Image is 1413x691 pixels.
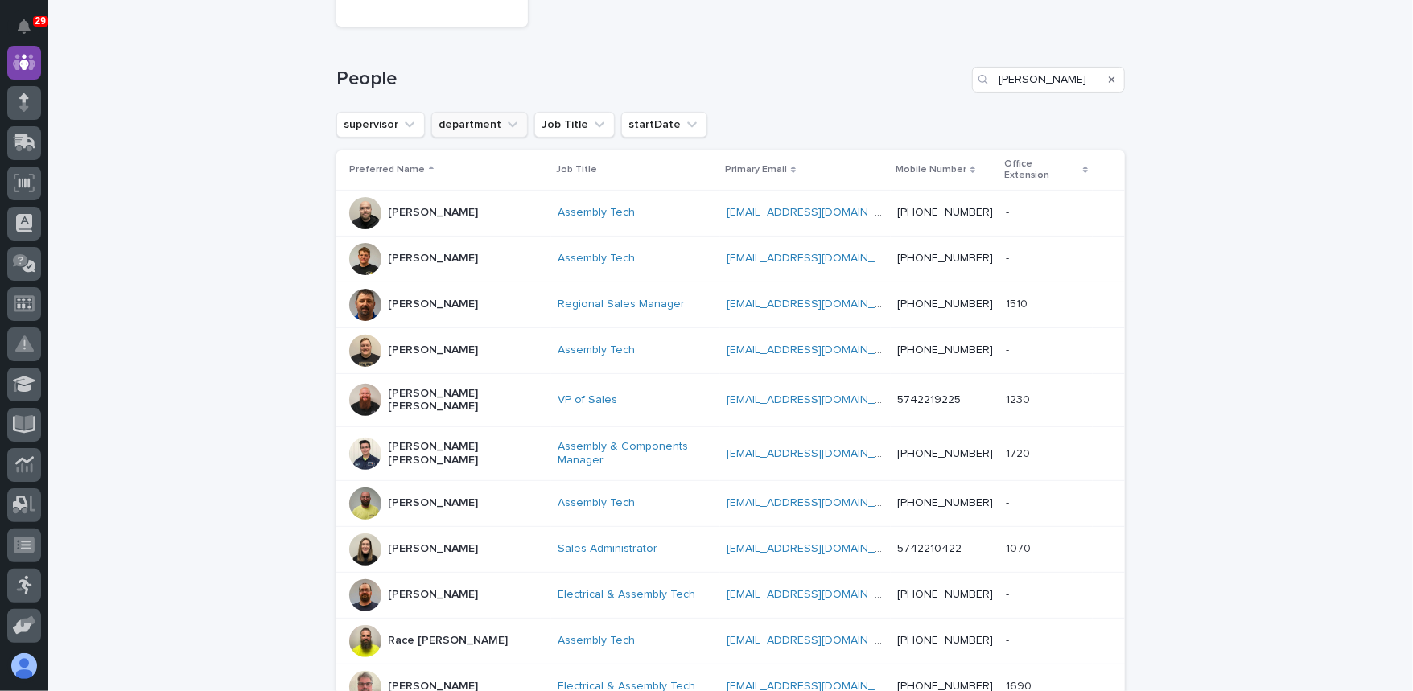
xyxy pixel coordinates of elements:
[972,67,1125,93] input: Search
[1006,390,1033,407] p: 1230
[727,394,908,405] a: [EMAIL_ADDRESS][DOMAIN_NAME]
[897,497,993,508] a: [PHONE_NUMBER]
[336,373,1125,427] tr: [PERSON_NAME] [PERSON_NAME]VP of Sales [EMAIL_ADDRESS][DOMAIN_NAME] 574221922512301230
[336,480,1125,526] tr: [PERSON_NAME]Assembly Tech [EMAIL_ADDRESS][DOMAIN_NAME] [PHONE_NUMBER]--
[336,427,1125,481] tr: [PERSON_NAME] [PERSON_NAME]Assembly & Components Manager [EMAIL_ADDRESS][DOMAIN_NAME] [PHONE_NUMB...
[336,327,1125,373] tr: [PERSON_NAME]Assembly Tech [EMAIL_ADDRESS][DOMAIN_NAME] [PHONE_NUMBER]--
[897,635,993,646] a: [PHONE_NUMBER]
[897,394,961,405] a: 5742219225
[336,190,1125,236] tr: [PERSON_NAME]Assembly Tech [EMAIL_ADDRESS][DOMAIN_NAME] [PHONE_NUMBER]--
[336,112,425,138] button: supervisor
[727,543,908,554] a: [EMAIL_ADDRESS][DOMAIN_NAME]
[727,635,908,646] a: [EMAIL_ADDRESS][DOMAIN_NAME]
[336,526,1125,572] tr: [PERSON_NAME]Sales Administrator [EMAIL_ADDRESS][DOMAIN_NAME] 574221042210701070
[1006,444,1033,461] p: 1720
[1006,585,1012,602] p: -
[558,252,635,265] a: Assembly Tech
[1006,340,1012,357] p: -
[727,589,908,600] a: [EMAIL_ADDRESS][DOMAIN_NAME]
[727,253,908,264] a: [EMAIL_ADDRESS][DOMAIN_NAME]
[558,542,657,556] a: Sales Administrator
[1004,155,1079,185] p: Office Extension
[1006,203,1012,220] p: -
[558,588,695,602] a: Electrical & Assembly Tech
[558,393,617,407] a: VP of Sales
[727,448,908,459] a: [EMAIL_ADDRESS][DOMAIN_NAME]
[7,649,41,683] button: users-avatar
[388,634,508,648] p: Race [PERSON_NAME]
[388,440,545,467] p: [PERSON_NAME] [PERSON_NAME]
[1006,249,1012,265] p: -
[336,236,1125,282] tr: [PERSON_NAME]Assembly Tech [EMAIL_ADDRESS][DOMAIN_NAME] [PHONE_NUMBER]--
[897,448,993,459] a: [PHONE_NUMBER]
[534,112,615,138] button: Job Title
[727,497,908,508] a: [EMAIL_ADDRESS][DOMAIN_NAME]
[558,206,635,220] a: Assembly Tech
[431,112,528,138] button: department
[558,343,635,357] a: Assembly Tech
[388,298,478,311] p: [PERSON_NAME]
[1006,631,1012,648] p: -
[388,343,478,357] p: [PERSON_NAME]
[388,588,478,602] p: [PERSON_NAME]
[1006,539,1034,556] p: 1070
[727,298,908,310] a: [EMAIL_ADDRESS][DOMAIN_NAME]
[558,634,635,648] a: Assembly Tech
[897,344,993,356] a: [PHONE_NUMBER]
[20,19,41,45] div: Notifications29
[558,496,635,510] a: Assembly Tech
[336,618,1125,664] tr: Race [PERSON_NAME]Assembly Tech [EMAIL_ADDRESS][DOMAIN_NAME] [PHONE_NUMBER]--
[897,298,993,310] a: [PHONE_NUMBER]
[621,112,707,138] button: startDate
[388,252,478,265] p: [PERSON_NAME]
[7,10,41,43] button: Notifications
[725,161,787,179] p: Primary Email
[558,298,685,311] a: Regional Sales Manager
[896,161,966,179] p: Mobile Number
[388,542,478,556] p: [PERSON_NAME]
[336,68,966,91] h1: People
[349,161,425,179] p: Preferred Name
[336,572,1125,618] tr: [PERSON_NAME]Electrical & Assembly Tech [EMAIL_ADDRESS][DOMAIN_NAME] [PHONE_NUMBER]--
[1006,493,1012,510] p: -
[897,207,993,218] a: [PHONE_NUMBER]
[897,253,993,264] a: [PHONE_NUMBER]
[727,344,908,356] a: [EMAIL_ADDRESS][DOMAIN_NAME]
[556,161,597,179] p: Job Title
[558,440,714,467] a: Assembly & Components Manager
[388,496,478,510] p: [PERSON_NAME]
[897,543,962,554] a: 5742210422
[1006,294,1031,311] p: 1510
[388,387,545,414] p: [PERSON_NAME] [PERSON_NAME]
[336,282,1125,327] tr: [PERSON_NAME]Regional Sales Manager [EMAIL_ADDRESS][DOMAIN_NAME] [PHONE_NUMBER]15101510
[35,15,46,27] p: 29
[897,589,993,600] a: [PHONE_NUMBER]
[388,206,478,220] p: [PERSON_NAME]
[727,207,908,218] a: [EMAIL_ADDRESS][DOMAIN_NAME]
